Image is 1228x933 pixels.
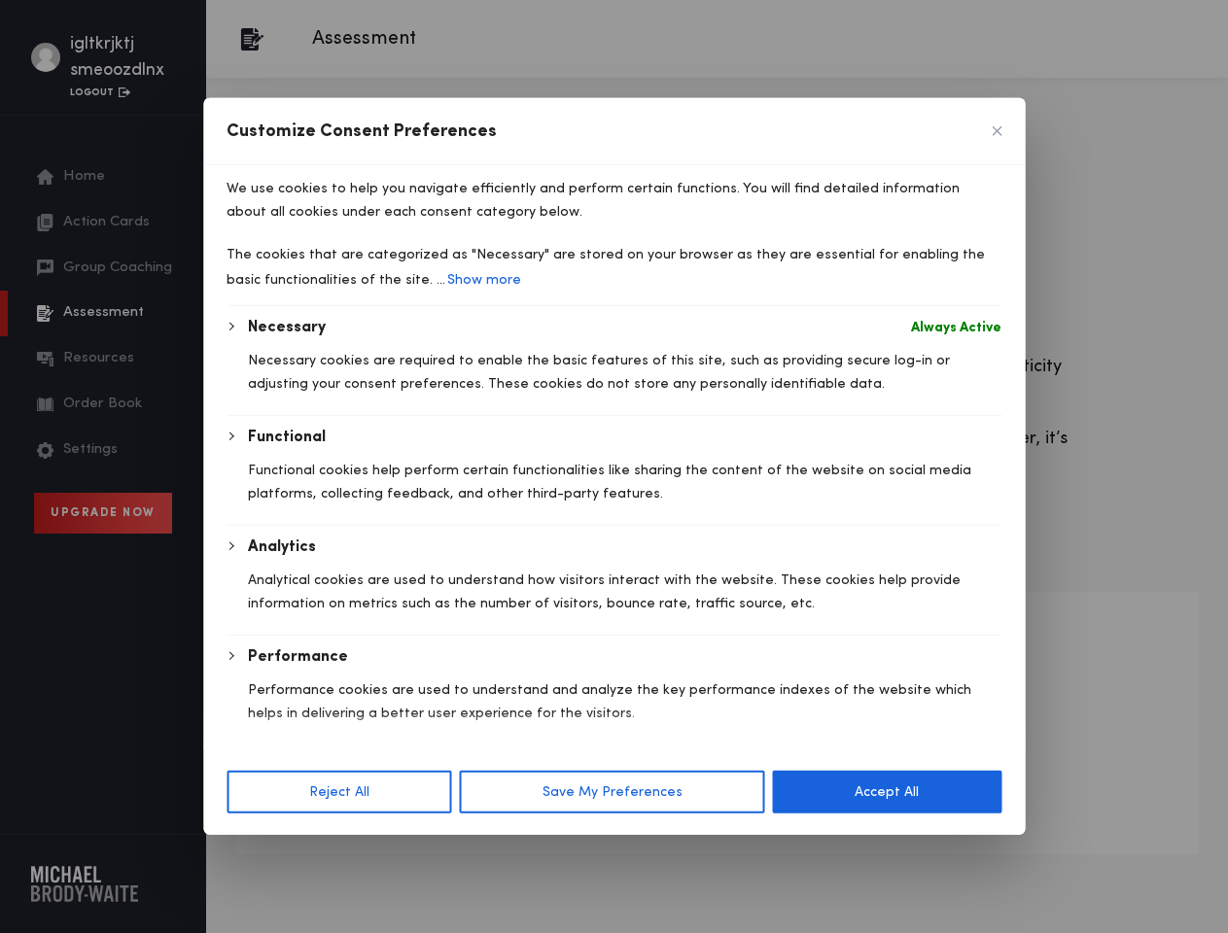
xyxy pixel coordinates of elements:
p: The cookies that are categorized as "Necessary" are stored on your browser as they are essential ... [227,243,1001,294]
span: Always Active [911,316,1001,339]
div: Customise Consent Preferences [203,98,1025,835]
span: Customize Consent Preferences [227,120,497,143]
button: Analytics [248,536,316,559]
p: Necessary cookies are required to enable the basic features of this site, such as providing secur... [248,349,1001,396]
p: Analytical cookies are used to understand how visitors interact with the website. These cookies h... [248,569,1001,615]
button: Show more [445,266,523,294]
button: Accept All [772,771,1001,813]
img: Close [992,126,1001,136]
button: [cky_preference_close_label] [992,126,1001,136]
button: Performance [248,645,348,669]
p: Functional cookies help perform certain functionalities like sharing the content of the website o... [248,459,1001,505]
button: Functional [248,426,326,449]
button: Save My Preferences [460,771,765,813]
p: We use cookies to help you navigate efficiently and perform certain functions. You will find deta... [227,177,1001,224]
p: Performance cookies are used to understand and analyze the key performance indexes of the website... [248,678,1001,725]
button: Reject All [227,771,452,813]
button: Necessary [248,316,326,339]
